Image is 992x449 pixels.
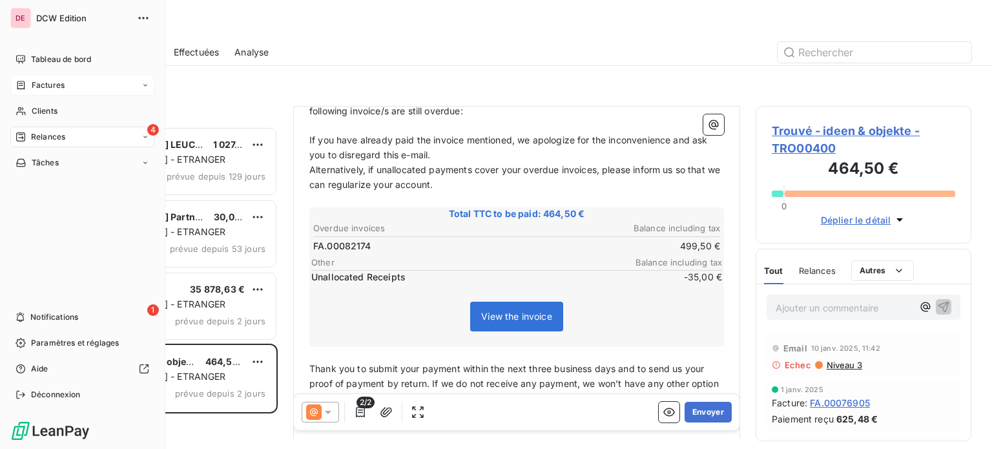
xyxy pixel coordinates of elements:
a: Aide [10,359,154,379]
span: Other [311,257,635,267]
span: FA.00076905 [810,396,870,410]
span: Déplier le détail [821,213,891,227]
span: 10 janv. 2025, 11:42 [811,344,880,352]
span: We thank you for your kind cooperation. [309,437,483,448]
span: Balance including tax [635,257,722,267]
span: Niveau 3 [825,360,862,370]
span: 625,48 € [836,412,878,426]
span: 4 [147,124,159,136]
span: Relances [799,266,836,276]
span: Email [783,343,807,353]
button: Envoyer [685,402,732,423]
span: 464,50 € [205,356,247,367]
span: Echec [785,360,811,370]
span: Paiement reçu [772,412,834,426]
span: 35 878,63 € [190,284,245,295]
input: Rechercher [778,42,971,63]
span: Tâches [32,157,59,169]
span: FA.00082174 [313,240,371,253]
span: Effectuées [174,46,220,59]
th: Balance including tax [517,222,721,235]
h3: 464,50 € [772,157,955,183]
span: Thank you to submit your payment within the next three business days and to send us your proof of... [309,363,722,419]
span: Despite our numerous previous e-mails and reminders, your account statement shows that the follow... [309,90,719,116]
span: 1 027,20 € [213,139,259,150]
span: Paramètres et réglages [31,337,119,349]
td: 499,50 € [517,239,721,253]
div: grid [62,127,278,449]
th: Overdue invoices [313,222,516,235]
span: Clients [32,105,57,117]
span: 0 [781,201,787,211]
span: 2/2 [356,397,375,408]
span: 1 janv. 2025 [781,386,823,393]
span: DCW Edition [36,13,129,23]
span: prévue depuis 129 jours [167,171,265,182]
span: prévue depuis 2 jours [175,388,265,399]
span: Unallocated Receipts [311,271,642,284]
span: -35,00 € [645,271,722,284]
span: prévue depuis 2 jours [175,316,265,326]
button: Autres [851,260,914,281]
span: Notifications [30,311,78,323]
span: Relances [31,131,65,143]
img: Logo LeanPay [10,421,90,441]
span: prévue depuis 53 jours [170,244,265,254]
div: DE [10,8,31,28]
span: Tout [764,266,783,276]
span: Déconnexion [31,389,81,401]
span: Factures [32,79,65,91]
span: 1 [147,304,159,316]
button: Déplier le détail [817,213,911,227]
span: 30,00 € [214,211,249,222]
span: Aide [31,363,48,375]
span: Tableau de bord [31,54,91,65]
iframe: Intercom live chat [948,405,979,436]
span: View the invoice [481,311,552,322]
span: Analyse [234,46,269,59]
span: Total TTC to be paid: 464,50 € [311,207,722,220]
span: If you have already paid the invoice mentioned, we apologize for the inconvenience and ask you to... [309,134,710,160]
span: Facture : [772,396,807,410]
span: Alternatively, if unallocated payments cover your overdue invoices, please inform us so that we c... [309,164,723,190]
span: [PERSON_NAME] LEUCHTEN GMBH [91,139,251,150]
span: Trouvé - ideen & objekte - TRO00400 [772,122,955,157]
